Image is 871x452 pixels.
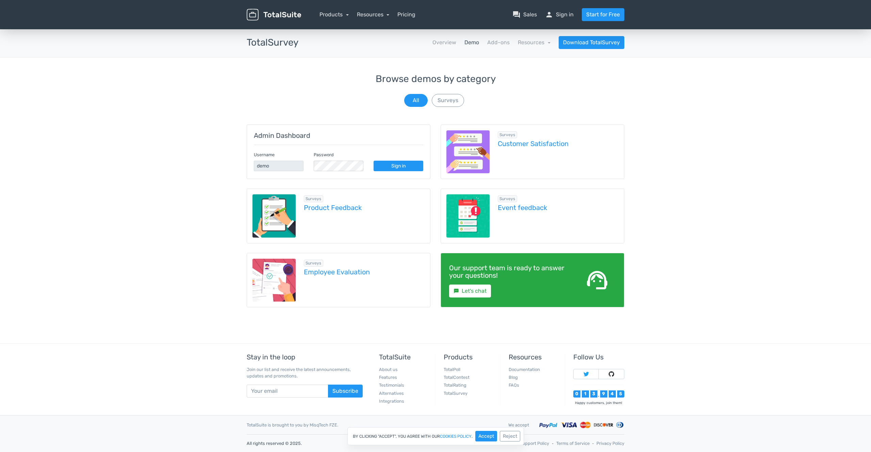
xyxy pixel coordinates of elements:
a: FAQs [509,383,519,388]
h5: Follow Us [573,353,624,361]
div: TotalSuite is brought to you by MisqTech FZE. [242,422,503,428]
a: Pricing [397,11,415,19]
div: 3 [590,390,597,398]
a: Testimonials [379,383,404,388]
input: Your email [247,385,328,398]
small: sms [454,288,459,294]
a: Employee Evaluation [304,268,425,276]
p: Join our list and receive the latest announcements, updates and promotions. [247,366,363,379]
a: About us [379,367,398,372]
span: Browse all in Surveys [498,131,517,138]
img: Accepted payment methods [539,421,624,429]
a: Alternatives [379,391,404,396]
a: Documentation [509,367,540,372]
h3: TotalSurvey [247,37,298,48]
a: cookies policy [440,434,472,438]
div: 0 [573,390,580,398]
img: TotalSuite for WordPress [247,9,301,21]
div: 4 [609,390,616,398]
a: Resources [357,11,390,18]
h5: Resources [509,353,560,361]
div: , [597,393,600,398]
img: employee-evaluation.png.webp [252,259,296,302]
a: Customer Satisfaction [498,140,619,147]
a: Overview [432,38,456,47]
div: 9 [600,390,607,398]
span: Browse all in Surveys [498,195,517,202]
h3: Browse demos by category [247,74,624,84]
img: event-feedback.png.webp [446,194,490,238]
a: Integrations [379,399,404,404]
a: personSign in [545,11,574,19]
a: Event feedback [498,204,619,211]
a: Add-ons [487,38,510,47]
a: TotalContest [444,375,470,380]
a: Demo [464,38,479,47]
a: Sign in [374,161,423,171]
a: Resources [518,39,550,46]
span: question_answer [512,11,521,19]
a: Features [379,375,397,380]
a: Download TotalSurvey [559,36,624,49]
label: Password [314,151,334,158]
h5: Products [444,353,495,361]
a: smsLet's chat [449,285,491,297]
div: 1 [582,390,589,398]
a: TotalSurvey [444,391,467,396]
a: Product Feedback [304,204,425,211]
a: Start for Free [582,8,624,21]
button: Accept [475,431,497,441]
img: Follow TotalSuite on Github [609,371,614,377]
span: support_agent [585,268,609,292]
img: Follow TotalSuite on Twitter [584,371,589,377]
button: Reject [500,431,520,441]
span: Browse all in Surveys [304,195,324,202]
button: Subscribe [328,385,363,398]
a: Blog [509,375,518,380]
img: customer-satisfaction.png.webp [446,130,490,174]
span: person [545,11,553,19]
label: Username [254,151,275,158]
h5: Admin Dashboard [254,132,423,139]
a: Products [319,11,349,18]
a: TotalPoll [444,367,460,372]
div: We accept [503,422,534,428]
h4: Our support team is ready to answer your questions! [449,264,568,279]
a: TotalRating [444,383,466,388]
button: All [404,94,428,107]
button: Surveys [432,94,464,107]
h5: Stay in the loop [247,353,363,361]
img: product-feedback-1.png.webp [252,194,296,238]
div: Happy customers, join them! [573,400,624,405]
span: Browse all in Surveys [304,260,324,267]
div: 5 [617,390,624,398]
div: By clicking "Accept", you agree with our . [347,427,524,445]
a: question_answerSales [512,11,537,19]
h5: TotalSuite [379,353,430,361]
